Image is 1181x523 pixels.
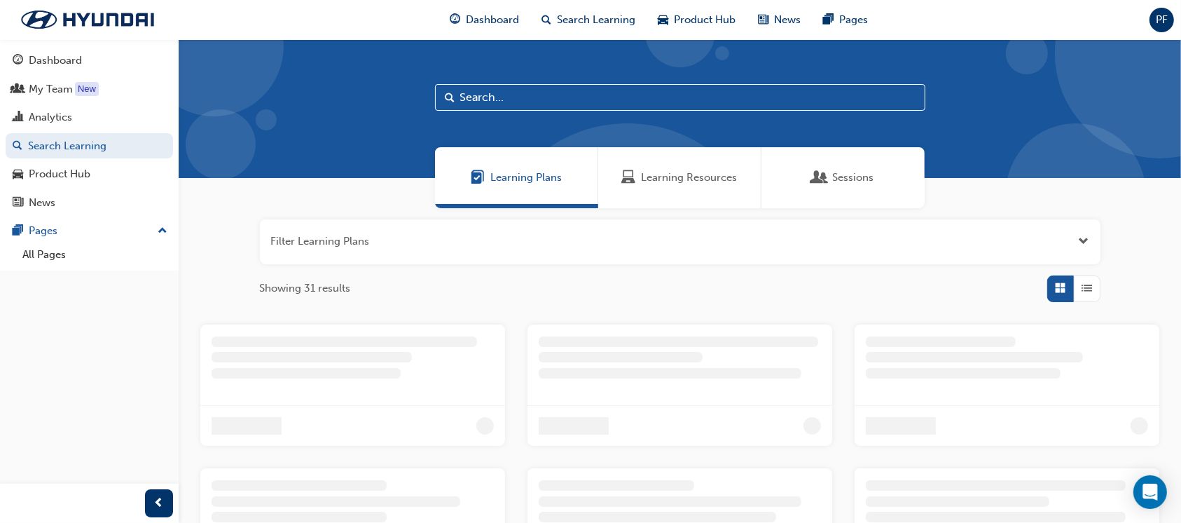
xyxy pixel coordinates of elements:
[13,55,23,67] span: guage-icon
[6,161,173,187] a: Product Hub
[642,170,738,186] span: Learning Resources
[435,147,598,208] a: Learning PlansLearning Plans
[1133,475,1167,509] div: Open Intercom Messenger
[557,12,635,28] span: Search Learning
[490,170,562,186] span: Learning Plans
[29,81,73,97] div: My Team
[435,84,925,111] input: Search...
[13,168,23,181] span: car-icon
[6,190,173,216] a: News
[450,11,460,29] span: guage-icon
[839,12,868,28] span: Pages
[1055,280,1065,297] span: Grid
[29,195,55,211] div: News
[6,104,173,130] a: Analytics
[29,53,82,69] div: Dashboard
[7,5,168,34] img: Trak
[75,82,99,96] div: Tooltip anchor
[774,12,801,28] span: News
[1082,280,1092,297] span: List
[812,6,879,34] a: pages-iconPages
[29,166,90,182] div: Product Hub
[813,170,827,186] span: Sessions
[658,11,668,29] span: car-icon
[674,12,735,28] span: Product Hub
[466,12,519,28] span: Dashboard
[29,109,72,125] div: Analytics
[13,111,23,124] span: chart-icon
[832,170,873,186] span: Sessions
[446,90,455,106] span: Search
[13,197,23,210] span: news-icon
[1079,233,1089,250] button: Open the filter
[29,223,57,239] div: Pages
[598,147,761,208] a: Learning ResourcesLearning Resources
[622,170,636,186] span: Learning Resources
[541,11,551,29] span: search-icon
[158,222,167,240] span: up-icon
[1149,8,1174,32] button: PF
[6,76,173,102] a: My Team
[438,6,530,34] a: guage-iconDashboard
[6,218,173,244] button: Pages
[6,45,173,218] button: DashboardMy TeamAnalyticsSearch LearningProduct HubNews
[758,11,768,29] span: news-icon
[13,225,23,238] span: pages-icon
[471,170,485,186] span: Learning Plans
[154,495,165,512] span: prev-icon
[1156,12,1168,28] span: PF
[13,140,22,153] span: search-icon
[6,48,173,74] a: Dashboard
[823,11,834,29] span: pages-icon
[761,147,925,208] a: SessionsSessions
[17,244,173,266] a: All Pages
[530,6,647,34] a: search-iconSearch Learning
[6,133,173,159] a: Search Learning
[647,6,747,34] a: car-iconProduct Hub
[260,280,351,297] span: Showing 31 results
[13,83,23,96] span: people-icon
[747,6,812,34] a: news-iconNews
